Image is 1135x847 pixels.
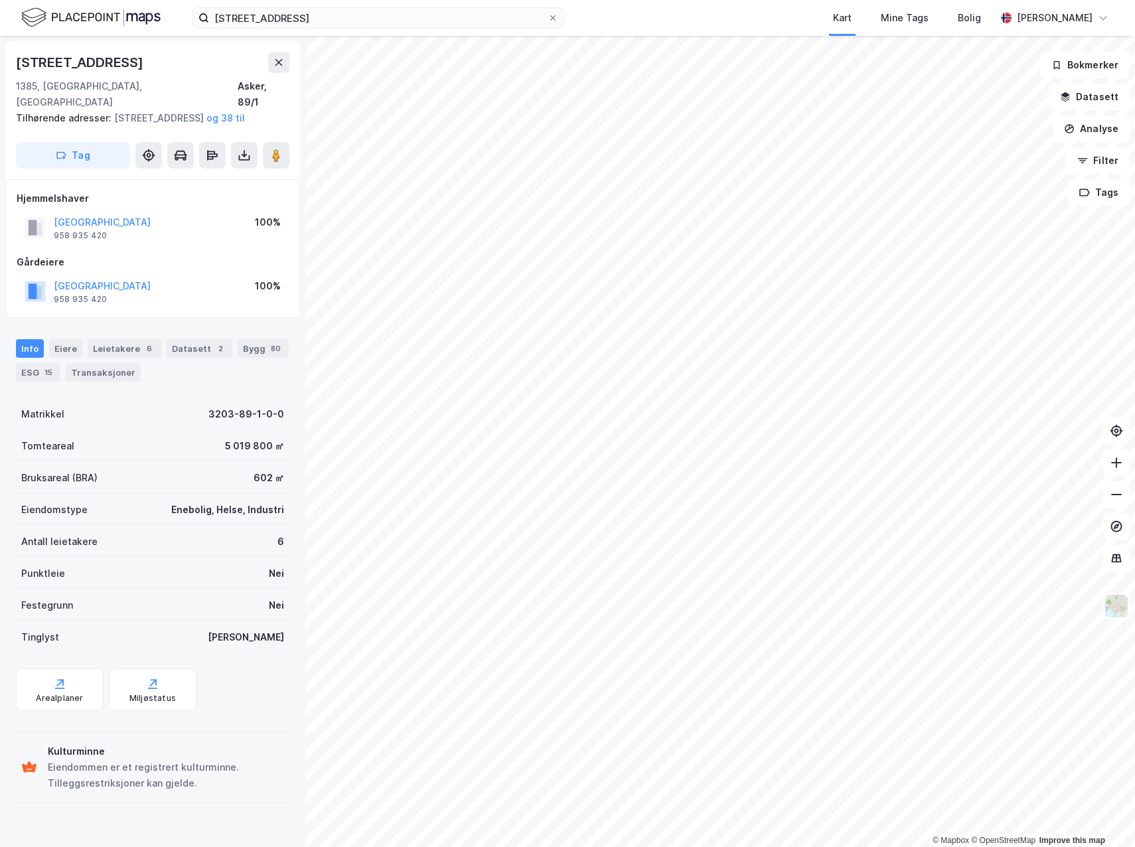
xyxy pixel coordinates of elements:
[54,230,107,241] div: 958 935 420
[66,363,141,382] div: Transaksjoner
[21,470,98,486] div: Bruksareal (BRA)
[1040,52,1130,78] button: Bokmerker
[16,142,130,169] button: Tag
[54,294,107,305] div: 958 935 420
[255,214,281,230] div: 100%
[16,339,44,358] div: Info
[214,342,227,355] div: 2
[16,363,60,382] div: ESG
[17,254,289,270] div: Gårdeiere
[1039,836,1105,845] a: Improve this map
[21,406,64,422] div: Matrikkel
[933,836,969,845] a: Mapbox
[129,693,176,704] div: Miljøstatus
[209,8,548,28] input: Søk på adresse, matrikkel, gårdeiere, leietakere eller personer
[1104,593,1129,619] img: Z
[21,534,98,550] div: Antall leietakere
[225,438,284,454] div: 5 019 800 ㎡
[269,597,284,613] div: Nei
[21,6,161,29] img: logo.f888ab2527a4732fd821a326f86c7f29.svg
[49,339,82,358] div: Eiere
[143,342,156,355] div: 6
[42,366,55,379] div: 15
[255,278,281,294] div: 100%
[1017,10,1093,26] div: [PERSON_NAME]
[16,78,238,110] div: 1385, [GEOGRAPHIC_DATA], [GEOGRAPHIC_DATA]
[167,339,232,358] div: Datasett
[171,502,284,518] div: Enebolig, Helse, Industri
[238,78,289,110] div: Asker, 89/1
[881,10,929,26] div: Mine Tags
[1069,783,1135,847] iframe: Chat Widget
[254,470,284,486] div: 602 ㎡
[833,10,852,26] div: Kart
[208,406,284,422] div: 3203-89-1-0-0
[21,629,59,645] div: Tinglyst
[269,566,284,581] div: Nei
[277,534,284,550] div: 6
[958,10,981,26] div: Bolig
[16,52,146,73] div: [STREET_ADDRESS]
[1053,116,1130,142] button: Analyse
[971,836,1035,845] a: OpenStreetMap
[21,502,88,518] div: Eiendomstype
[1066,147,1130,174] button: Filter
[16,110,279,126] div: [STREET_ADDRESS]
[48,759,284,791] div: Eiendommen er et registrert kulturminne. Tilleggsrestriksjoner kan gjelde.
[36,693,83,704] div: Arealplaner
[17,191,289,206] div: Hjemmelshaver
[21,597,73,613] div: Festegrunn
[238,339,289,358] div: Bygg
[21,438,74,454] div: Tomteareal
[208,629,284,645] div: [PERSON_NAME]
[16,112,114,123] span: Tilhørende adresser:
[88,339,161,358] div: Leietakere
[48,743,284,759] div: Kulturminne
[21,566,65,581] div: Punktleie
[1068,179,1130,206] button: Tags
[268,342,283,355] div: 80
[1049,84,1130,110] button: Datasett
